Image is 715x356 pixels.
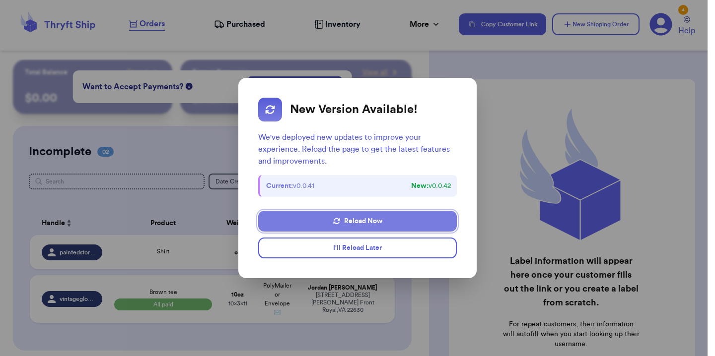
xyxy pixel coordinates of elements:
span: v 0.0.42 [411,181,451,191]
h2: New Version Available! [290,102,418,117]
button: Reload Now [258,211,457,232]
p: We've deployed new updates to improve your experience. Reload the page to get the latest features... [258,131,457,167]
strong: New: [411,182,429,189]
strong: Current: [266,182,293,189]
span: v 0.0.41 [266,181,314,191]
button: I'll Reload Later [258,237,457,258]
